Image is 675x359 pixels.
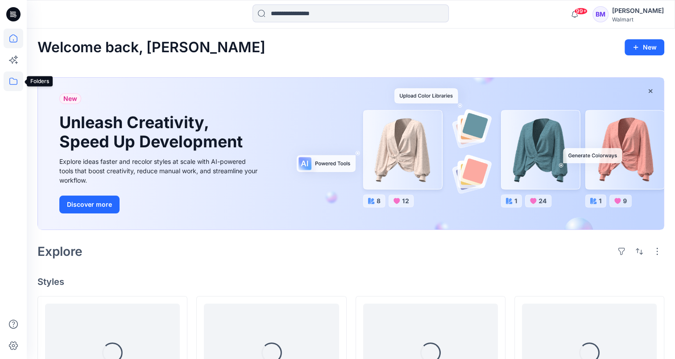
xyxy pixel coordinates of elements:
[37,276,664,287] h4: Styles
[59,196,260,213] a: Discover more
[612,16,664,23] div: Walmart
[37,244,83,259] h2: Explore
[592,6,609,22] div: BM
[59,113,247,151] h1: Unleash Creativity, Speed Up Development
[37,39,265,56] h2: Welcome back, [PERSON_NAME]
[625,39,664,55] button: New
[63,93,77,104] span: New
[574,8,588,15] span: 99+
[59,196,120,213] button: Discover more
[59,157,260,185] div: Explore ideas faster and recolor styles at scale with AI-powered tools that boost creativity, red...
[612,5,664,16] div: [PERSON_NAME]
